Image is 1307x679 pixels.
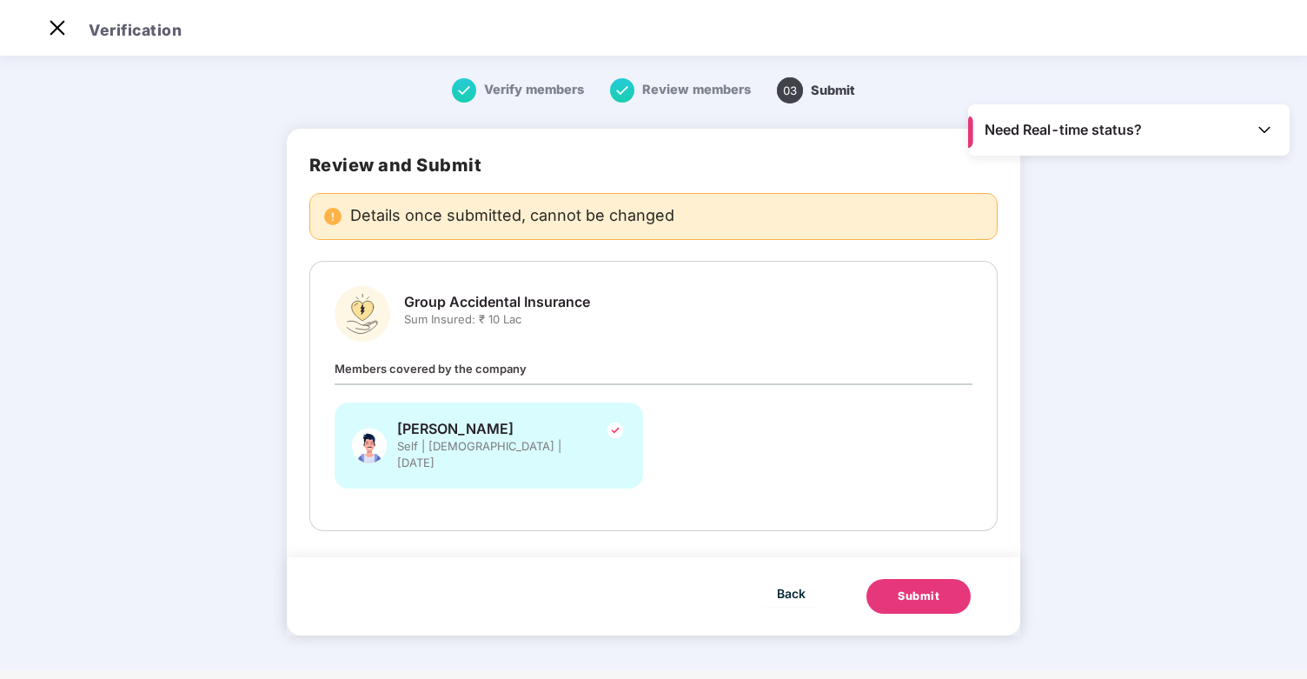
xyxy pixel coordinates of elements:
[985,121,1142,139] span: Need Real-time status?
[777,582,806,604] span: Back
[309,155,998,176] h2: Review and Submit
[335,286,390,342] img: svg+xml;base64,PHN2ZyBpZD0iR3JvdXBfQWNjaWRlbnRhbF9JbnN1cmFuY2UiIGRhdGEtbmFtZT0iR3JvdXAgQWNjaWRlbn...
[352,420,387,471] img: svg+xml;base64,PHN2ZyBpZD0iU3BvdXNlX01hbGUiIHhtbG5zPSJodHRwOi8vd3d3LnczLm9yZy8yMDAwL3N2ZyIgeG1sbn...
[898,588,939,605] div: Submit
[397,420,588,438] span: [PERSON_NAME]
[777,77,803,103] span: 03
[404,293,590,311] span: Group Accidental Insurance
[452,78,476,103] img: svg+xml;base64,PHN2ZyB4bWxucz0iaHR0cDovL3d3dy53My5vcmcvMjAwMC9zdmciIHdpZHRoPSIxNiIgaGVpZ2h0PSIxNi...
[610,78,634,103] img: svg+xml;base64,PHN2ZyB4bWxucz0iaHR0cDovL3d3dy53My5vcmcvMjAwMC9zdmciIHdpZHRoPSIxNiIgaGVpZ2h0PSIxNi...
[811,83,855,98] span: Submit
[397,438,588,471] span: Self | [DEMOGRAPHIC_DATA] | [DATE]
[764,579,819,607] button: Back
[404,311,590,328] span: Sum Insured: ₹ 10 Lac
[866,579,971,614] button: Submit
[324,208,342,225] img: svg+xml;base64,PHN2ZyBpZD0iRGFuZ2VyX2FsZXJ0IiBkYXRhLW5hbWU9IkRhbmdlciBhbGVydCIgeG1sbnM9Imh0dHA6Ly...
[1256,121,1273,138] img: Toggle Icon
[642,82,751,97] span: Review members
[350,208,674,225] span: Details once submitted, cannot be changed
[484,82,584,97] span: Verify members
[335,362,527,376] span: Members covered by the company
[605,420,626,441] img: svg+xml;base64,PHN2ZyBpZD0iVGljay0yNHgyNCIgeG1sbnM9Imh0dHA6Ly93d3cudzMub3JnLzIwMDAvc3ZnIiB3aWR0aD...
